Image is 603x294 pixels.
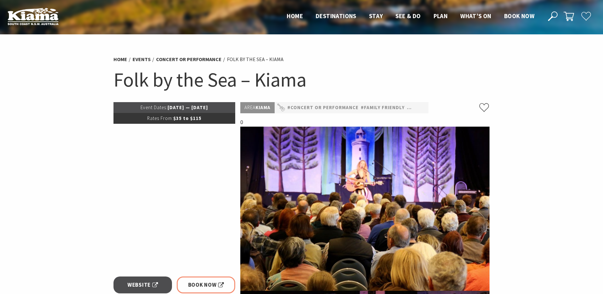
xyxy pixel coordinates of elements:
h1: Folk by the Sea – Kiama [113,67,490,93]
a: Destinations [316,12,356,20]
a: See & Do [395,12,421,20]
p: [DATE] — [DATE] [113,102,236,113]
a: Home [113,56,127,63]
a: #Featured [407,104,435,112]
span: Event Dates: [140,104,168,110]
span: Area [244,104,256,110]
img: Kiama Logo [8,8,58,25]
a: Book now [504,12,534,20]
a: Plan [434,12,448,20]
span: Website [127,281,158,289]
p: $35 to $115 [113,113,236,124]
li: Folk by the Sea – Kiama [227,55,284,64]
img: Folk by the Sea - Showground Pavilion [240,127,490,291]
nav: Main Menu [280,11,541,22]
a: Book Now [177,276,236,293]
p: Kiama [240,102,275,113]
a: Concert or Performance [156,56,222,63]
a: Stay [369,12,383,20]
a: Home [287,12,303,20]
a: What’s On [460,12,491,20]
a: #Concert or Performance [287,104,359,112]
span: Rates From: [147,115,173,121]
span: Book Now [188,281,224,289]
a: Events [133,56,151,63]
a: Website [113,276,172,293]
a: #Family Friendly [361,104,405,112]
